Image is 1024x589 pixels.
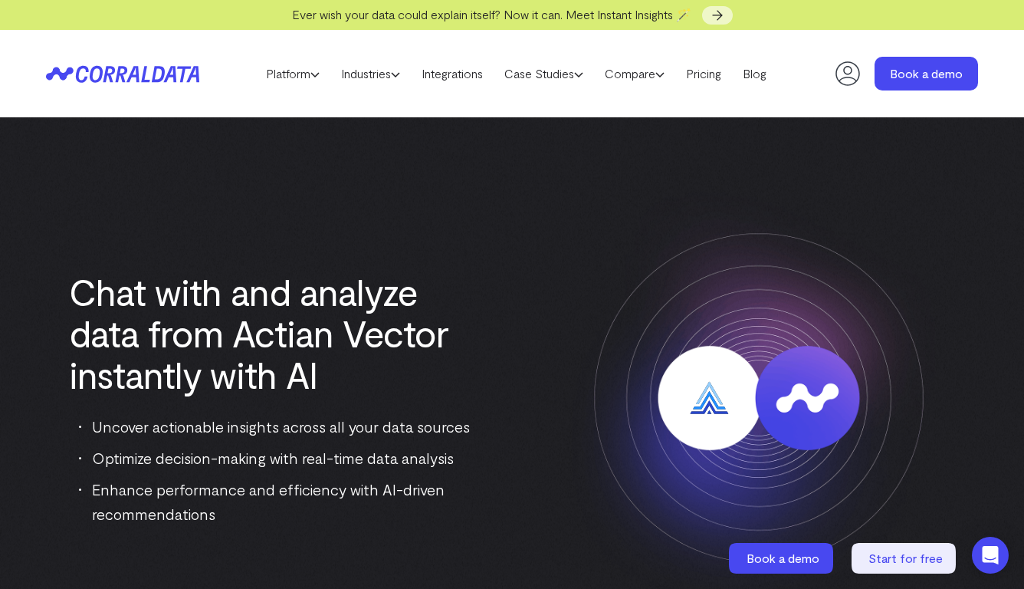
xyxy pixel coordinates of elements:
div: Open Intercom Messenger [972,537,1009,574]
a: Book a demo [729,543,836,574]
li: Uncover actionable insights across all your data sources [79,414,486,439]
span: Ever wish your data could explain itself? Now it can. Meet Instant Insights 🪄 [292,7,691,21]
li: Enhance performance and efficiency with AI-driven recommendations [79,477,486,526]
a: Start for free [852,543,959,574]
span: Start for free [868,551,943,565]
h1: Chat with and analyze data from Actian Vector instantly with AI [69,271,486,395]
a: Pricing [675,62,732,85]
a: Industries [330,62,411,85]
a: Integrations [411,62,494,85]
li: Optimize decision-making with real-time data analysis [79,446,486,470]
a: Case Studies [494,62,594,85]
span: Book a demo [747,551,819,565]
a: Blog [732,62,777,85]
a: Book a demo [875,57,978,90]
a: Compare [594,62,675,85]
a: Platform [255,62,330,85]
